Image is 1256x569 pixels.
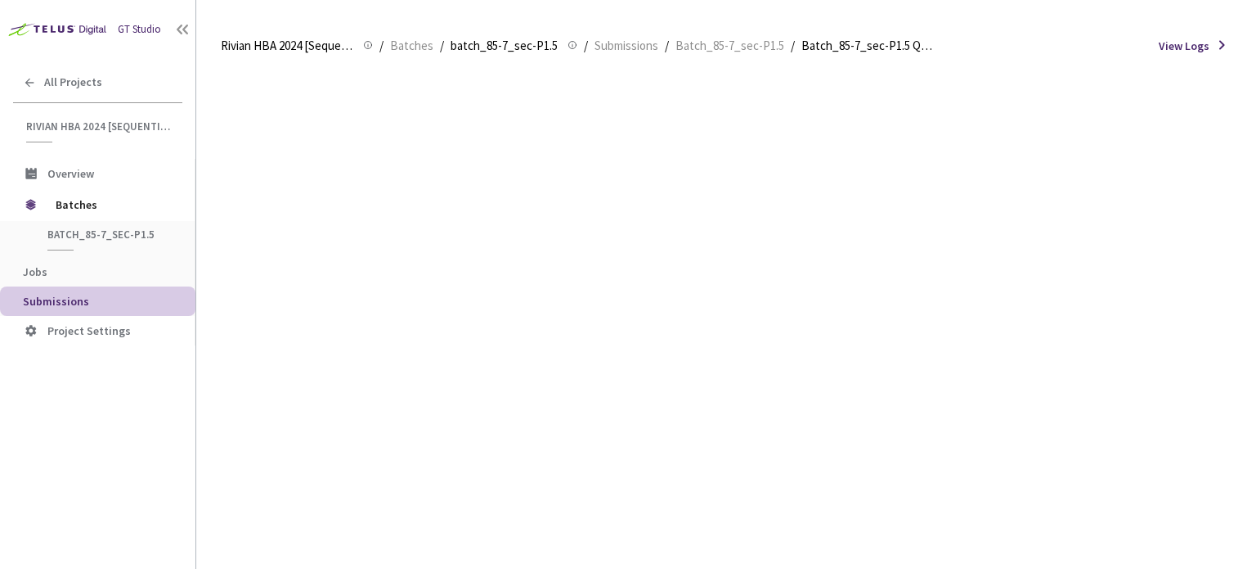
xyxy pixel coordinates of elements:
li: / [584,36,588,56]
span: Submissions [594,36,658,56]
span: batch_85-7_sec-P1.5 [47,228,168,242]
span: Overview [47,166,94,181]
span: Rivian HBA 2024 [Sequential] [221,36,353,56]
a: Batches [387,36,437,54]
li: / [379,36,384,56]
span: Batch_85-7_sec-P1.5 QC - [DATE] [801,36,934,56]
span: batch_85-7_sec-P1.5 [451,36,558,56]
span: Project Settings [47,323,131,338]
span: Batch_85-7_sec-P1.5 [675,36,784,56]
a: Batch_85-7_sec-P1.5 [672,36,787,54]
span: All Projects [44,75,102,89]
li: / [665,36,669,56]
span: Rivian HBA 2024 [Sequential] [26,120,173,133]
span: View Logs [1159,38,1209,54]
span: Batches [56,188,168,221]
li: / [791,36,795,56]
span: Submissions [23,294,89,309]
a: Submissions [591,36,662,54]
span: Jobs [23,264,47,279]
li: / [440,36,444,56]
span: Batches [390,36,433,56]
div: GT Studio [118,22,161,38]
